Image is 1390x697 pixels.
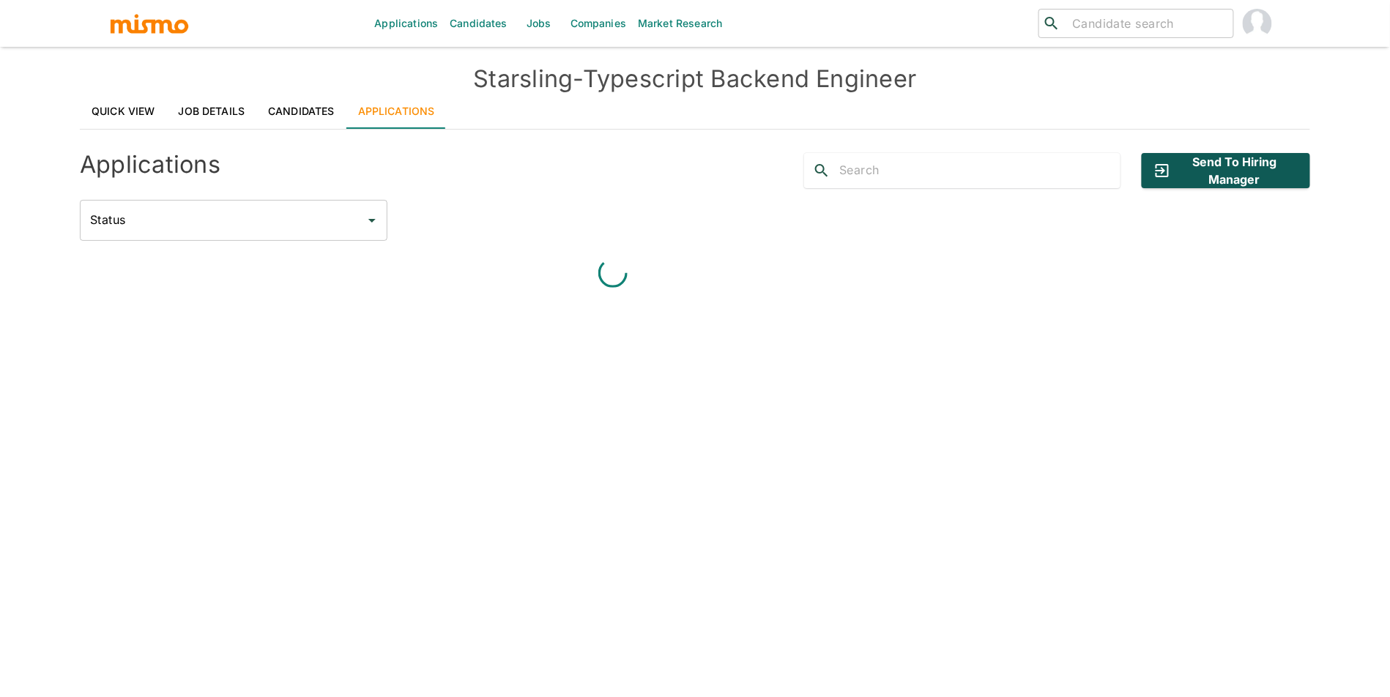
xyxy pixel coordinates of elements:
h4: Starsling - Typescript Backend Engineer [80,64,1310,94]
button: search [804,153,839,188]
h4: Applications [80,150,220,179]
a: Candidates [256,94,346,129]
img: Maria Lujan Ciommo [1243,9,1272,38]
a: Applications [346,94,447,129]
input: Candidate search [1066,13,1227,34]
button: Send to Hiring Manager [1142,153,1310,188]
button: Open [362,210,382,231]
a: Job Details [167,94,257,129]
input: Search [839,159,1120,182]
a: Quick View [80,94,167,129]
img: logo [109,12,190,34]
